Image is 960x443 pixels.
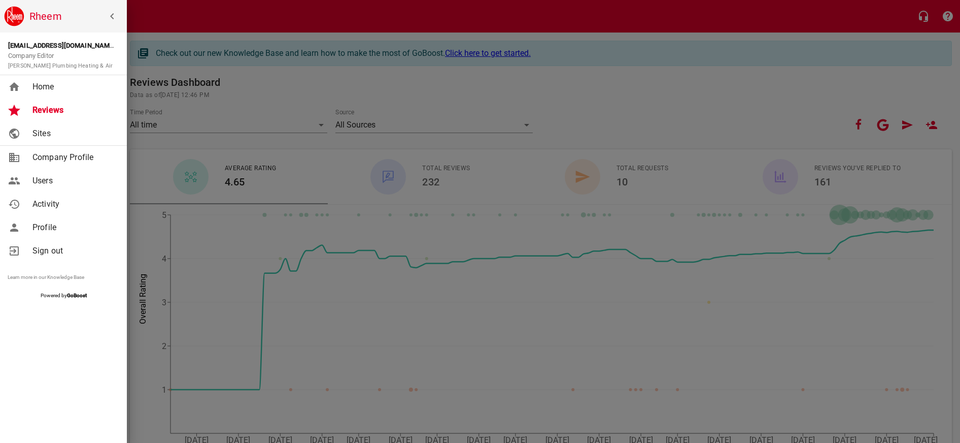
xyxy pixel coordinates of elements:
[29,8,123,24] h6: Rheem
[8,42,115,49] strong: [EMAIL_ADDRESS][DOMAIN_NAME]
[32,81,115,93] span: Home
[32,245,115,257] span: Sign out
[32,221,115,234] span: Profile
[32,151,115,164] span: Company Profile
[8,274,84,280] a: Learn more in our Knowledge Base
[32,175,115,187] span: Users
[41,293,87,298] span: Powered by
[32,104,115,116] span: Reviews
[32,198,115,210] span: Activity
[32,128,115,140] span: Sites
[8,52,113,70] span: Company Editor
[8,62,113,69] small: [PERSON_NAME] Plumbing Heating & Air
[67,293,87,298] strong: GoBoost
[4,6,24,26] img: rheem.png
